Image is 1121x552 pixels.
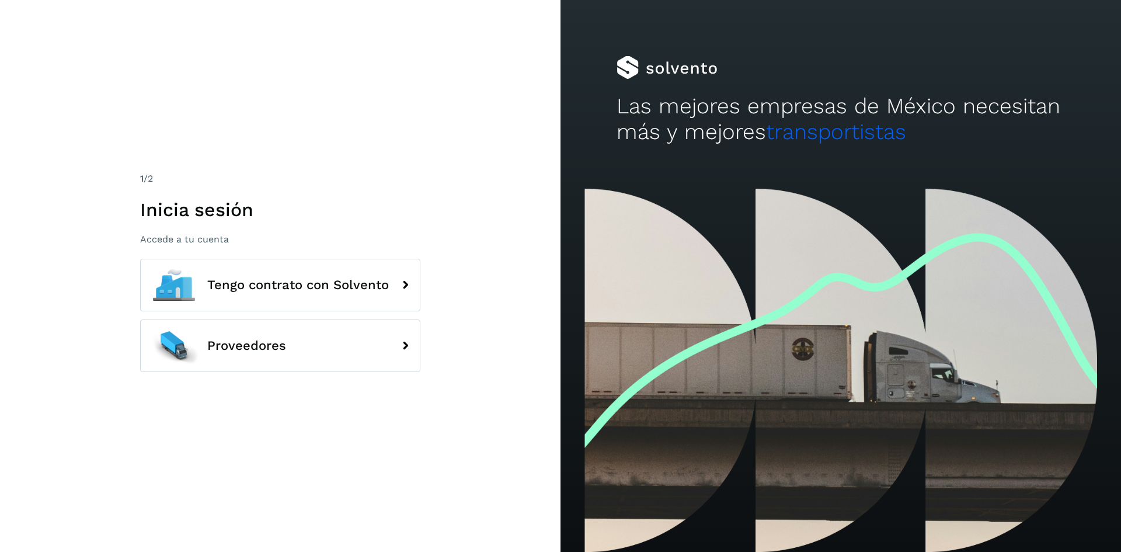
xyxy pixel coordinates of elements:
[140,259,420,311] button: Tengo contrato con Solvento
[140,320,420,372] button: Proveedores
[140,199,420,221] h1: Inicia sesión
[207,339,286,353] span: Proveedores
[140,173,144,184] span: 1
[617,93,1065,145] h2: Las mejores empresas de México necesitan más y mejores
[140,172,420,186] div: /2
[140,234,420,245] p: Accede a tu cuenta
[207,278,389,292] span: Tengo contrato con Solvento
[766,119,906,144] span: transportistas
